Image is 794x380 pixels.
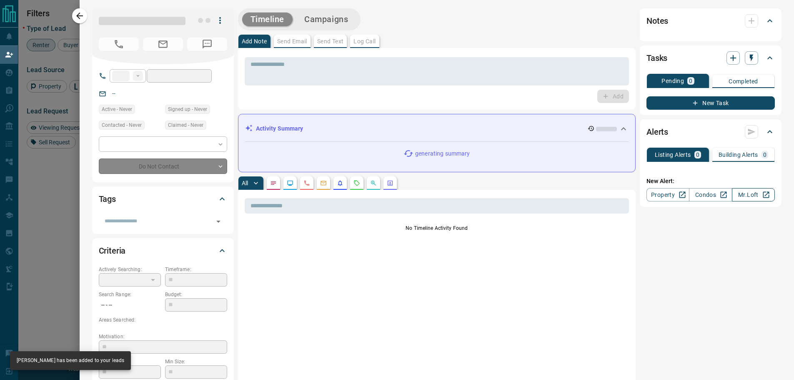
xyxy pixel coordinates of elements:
[99,316,227,324] p: Areas Searched:
[646,188,689,201] a: Property
[646,125,668,138] h2: Alerts
[242,13,293,26] button: Timeline
[732,188,775,201] a: Mr.Loft
[102,105,132,113] span: Active - Never
[245,224,629,232] p: No Timeline Activity Found
[303,180,310,186] svg: Calls
[213,216,224,227] button: Open
[143,38,183,51] span: No Email
[646,96,775,110] button: New Task
[763,152,766,158] p: 0
[320,180,327,186] svg: Emails
[296,13,356,26] button: Campaigns
[99,189,227,209] div: Tags
[256,124,303,133] p: Activity Summary
[99,291,161,298] p: Search Range:
[17,354,124,367] div: [PERSON_NAME] has been added to your leads
[696,152,699,158] p: 0
[245,121,629,136] div: Activity Summary
[165,291,227,298] p: Budget:
[353,180,360,186] svg: Requests
[99,241,227,261] div: Criteria
[165,266,227,273] p: Timeframe:
[661,78,684,84] p: Pending
[689,188,732,201] a: Condos
[168,105,207,113] span: Signed up - Never
[370,180,377,186] svg: Opportunities
[646,48,775,68] div: Tasks
[646,14,668,28] h2: Notes
[646,122,775,142] div: Alerts
[287,180,293,186] svg: Lead Browsing Activity
[387,180,393,186] svg: Agent Actions
[270,180,277,186] svg: Notes
[242,180,248,186] p: All
[99,38,139,51] span: No Number
[655,152,691,158] p: Listing Alerts
[242,38,267,44] p: Add Note
[415,149,470,158] p: generating summary
[99,244,126,257] h2: Criteria
[102,121,142,129] span: Contacted - Never
[646,11,775,31] div: Notes
[646,51,667,65] h2: Tasks
[165,358,227,365] p: Min Size:
[719,152,758,158] p: Building Alerts
[99,266,161,273] p: Actively Searching:
[646,177,775,186] p: New Alert:
[729,78,758,84] p: Completed
[168,121,203,129] span: Claimed - Never
[99,298,161,312] p: -- - --
[187,38,227,51] span: No Number
[99,192,116,206] h2: Tags
[112,90,115,97] a: --
[99,159,227,174] div: Do Not Contact
[689,78,692,84] p: 0
[337,180,343,186] svg: Listing Alerts
[99,333,227,340] p: Motivation:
